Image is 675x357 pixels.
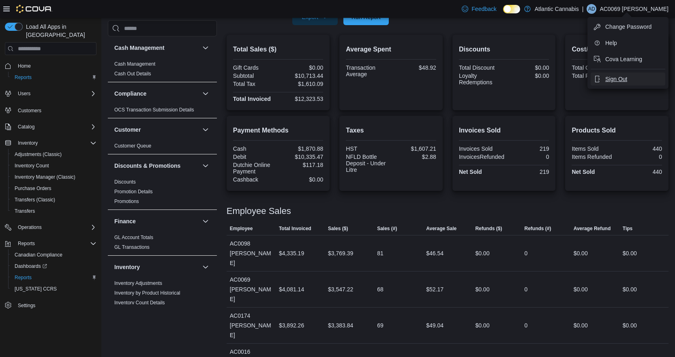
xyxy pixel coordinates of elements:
button: Inventory [2,137,100,149]
button: Reports [15,239,38,248]
span: GL Account Totals [114,234,153,241]
div: $4,335.19 [279,248,304,258]
div: $1,870.88 [280,145,323,152]
span: Tips [623,225,632,232]
span: Dashboards [11,261,96,271]
button: Inventory Manager (Classic) [8,171,100,183]
span: Change Password [605,23,651,31]
a: Transfers [11,206,38,216]
button: Customers [2,104,100,116]
span: Sales (#) [377,225,397,232]
span: Home [15,61,96,71]
div: $3,892.26 [279,321,304,330]
p: Atlantic Cannabis [535,4,579,14]
div: 0 [525,284,528,294]
a: Settings [15,301,39,310]
h2: Discounts [459,45,549,54]
button: Change Password [591,20,665,33]
button: Transfers (Classic) [8,194,100,205]
div: $0.00 [280,64,323,71]
div: $3,769.39 [328,248,353,258]
div: $0.00 [623,284,637,294]
span: Customers [15,105,96,115]
h3: Employee Sales [227,206,291,216]
div: $49.04 [426,321,444,330]
span: Operations [18,224,42,231]
span: Transfers [15,208,35,214]
div: $0.00 [623,321,637,330]
strong: Net Sold [572,169,595,175]
nav: Complex example [5,57,96,332]
h2: Average Spent [346,45,436,54]
a: Discounts [114,179,136,185]
span: Inventory Count [15,162,49,169]
span: Operations [15,222,96,232]
h2: Cost/Profit [572,45,662,54]
button: Inventory Count [8,160,100,171]
button: Inventory [114,263,199,271]
div: 0 [508,154,549,160]
a: Cash Management [114,61,155,67]
div: 81 [377,248,384,258]
div: $4,081.14 [279,284,304,294]
span: Employee [230,225,253,232]
div: $1,607.21 [393,145,436,152]
span: Inventory Adjustments [114,280,162,286]
span: Home [18,63,31,69]
div: $46.54 [426,248,444,258]
div: $0.00 [475,284,489,294]
a: Customer Queue [114,143,151,149]
div: 68 [377,284,384,294]
span: Inventory Manager (Classic) [11,172,96,182]
h3: Customer [114,126,141,134]
h2: Products Sold [572,126,662,135]
div: $0.00 [574,284,588,294]
a: Purchase Orders [11,184,55,193]
span: Refunds (#) [525,225,551,232]
a: Inventory Manager (Classic) [11,172,79,182]
button: Compliance [201,89,210,98]
span: Dark Mode [503,13,504,14]
span: Average Sale [426,225,456,232]
a: GL Transactions [114,244,150,250]
button: Reports [2,238,100,249]
span: Reports [11,73,96,82]
span: Washington CCRS [11,284,96,294]
a: Promotion Details [114,189,153,195]
div: $2.88 [393,154,436,160]
span: Inventory [15,138,96,148]
span: GL Transactions [114,244,150,250]
button: Settings [2,299,100,311]
a: GL Account Totals [114,235,153,240]
h3: Compliance [114,90,146,98]
div: $10,335.47 [280,154,323,160]
span: [US_STATE] CCRS [15,286,57,292]
div: Total Profit [572,73,615,79]
div: $0.00 [280,176,323,183]
button: Discounts & Promotions [114,162,199,170]
div: $48.92 [393,64,436,71]
div: Total Tax [233,81,276,87]
span: Reports [18,240,35,247]
button: Cash Management [201,43,210,53]
div: HST [346,145,389,152]
div: $3,547.22 [328,284,353,294]
span: Inventory Count [11,161,96,171]
p: AC0069 [PERSON_NAME] [600,4,669,14]
button: Catalog [15,122,38,132]
span: Cova Learning [605,55,642,63]
div: $3,383.84 [328,321,353,330]
button: Sign Out [591,73,665,86]
button: Help [591,36,665,49]
a: Inventory Count Details [114,300,165,306]
span: Sign Out [605,75,627,83]
button: Discounts & Promotions [201,161,210,171]
span: Adjustments (Classic) [11,150,96,159]
button: Canadian Compliance [8,249,100,261]
div: AC0069 Dwyer Samantha [587,4,596,14]
div: Loyalty Redemptions [459,73,502,86]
